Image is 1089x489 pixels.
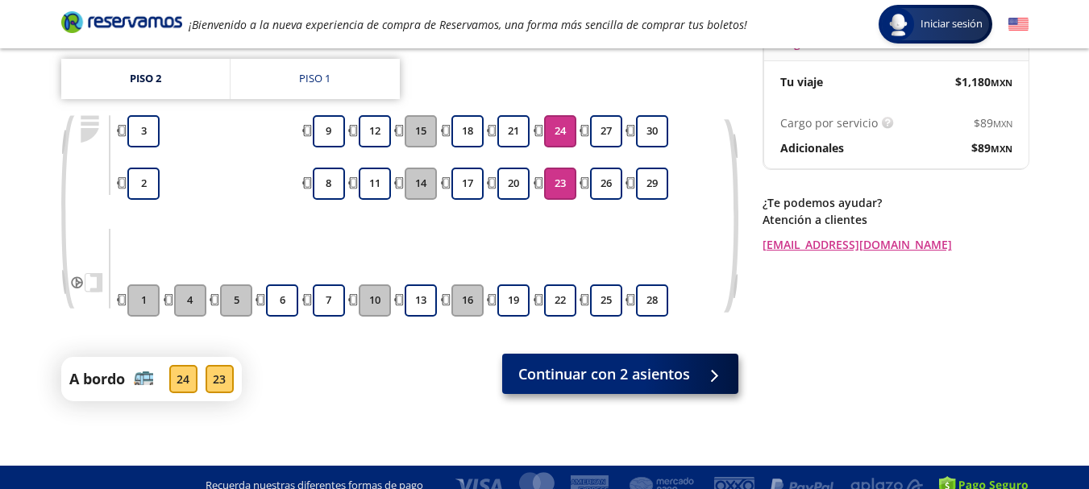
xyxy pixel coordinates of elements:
[636,115,668,147] button: 30
[780,139,844,156] p: Adicionales
[497,115,530,147] button: 21
[590,115,622,147] button: 27
[497,284,530,317] button: 19
[61,10,182,34] i: Brand Logo
[359,168,391,200] button: 11
[220,284,252,317] button: 5
[174,284,206,317] button: 4
[299,71,330,87] div: Piso 1
[780,114,878,131] p: Cargo por servicio
[313,168,345,200] button: 8
[206,365,234,393] div: 23
[451,115,484,147] button: 18
[313,284,345,317] button: 7
[544,284,576,317] button: 22
[359,115,391,147] button: 12
[1008,15,1029,35] button: English
[266,284,298,317] button: 6
[61,59,230,99] a: Piso 2
[313,115,345,147] button: 9
[780,73,823,90] p: Tu viaje
[61,10,182,39] a: Brand Logo
[451,284,484,317] button: 16
[763,236,1029,253] a: [EMAIL_ADDRESS][DOMAIN_NAME]
[971,139,1012,156] span: $ 89
[995,396,1073,473] iframe: Messagebird Livechat Widget
[169,365,197,393] div: 24
[518,363,690,385] span: Continuar con 2 asientos
[636,284,668,317] button: 28
[405,284,437,317] button: 13
[231,59,400,99] a: Piso 1
[991,143,1012,155] small: MXN
[497,168,530,200] button: 20
[189,17,747,32] em: ¡Bienvenido a la nueva experiencia de compra de Reservamos, una forma más sencilla de comprar tus...
[127,115,160,147] button: 3
[763,211,1029,228] p: Atención a clientes
[544,168,576,200] button: 23
[974,114,1012,131] span: $ 89
[359,284,391,317] button: 10
[991,77,1012,89] small: MXN
[127,168,160,200] button: 2
[763,194,1029,211] p: ¿Te podemos ayudar?
[405,168,437,200] button: 14
[993,118,1012,130] small: MXN
[127,284,160,317] button: 1
[590,168,622,200] button: 26
[955,73,1012,90] span: $ 1,180
[451,168,484,200] button: 17
[69,368,125,390] p: A bordo
[405,115,437,147] button: 15
[914,16,989,32] span: Iniciar sesión
[590,284,622,317] button: 25
[636,168,668,200] button: 29
[502,354,738,394] button: Continuar con 2 asientos
[544,115,576,147] button: 24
